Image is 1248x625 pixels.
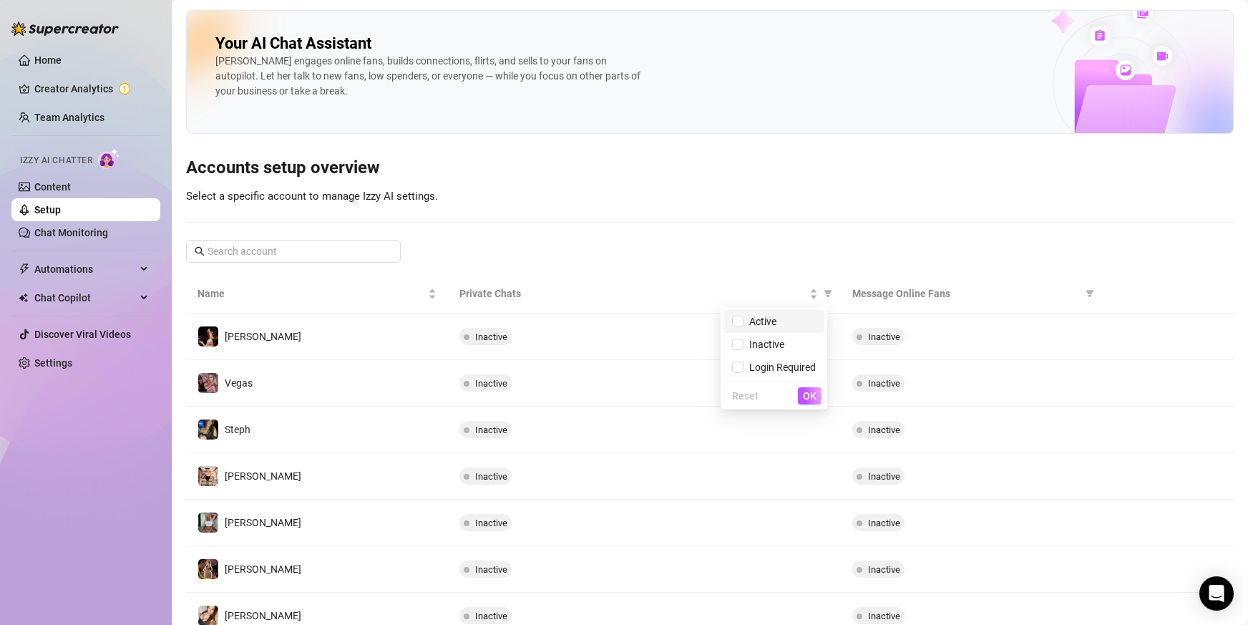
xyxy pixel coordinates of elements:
img: Jill [198,559,218,579]
a: Creator Analytics exclamation-circle [34,77,149,100]
button: OK [798,387,822,404]
span: OK [803,390,816,402]
div: [PERSON_NAME] engages online fans, builds connections, flirts, and sells to your fans on autopilo... [215,54,645,99]
a: Settings [34,357,72,369]
a: Content [34,181,71,193]
span: [PERSON_NAME] [225,610,301,621]
span: [PERSON_NAME] [225,517,301,528]
span: Automations [34,258,136,281]
img: Steph [198,420,218,440]
span: filter [1083,283,1097,304]
span: search [195,246,205,256]
th: Private Chats [448,274,841,314]
span: Steph [225,424,250,435]
a: Home [34,54,62,66]
span: Izzy AI Chatter [20,154,92,168]
span: Inactive [475,331,507,342]
span: Inactive [868,518,900,528]
span: Inactive [868,611,900,621]
span: [PERSON_NAME] [225,331,301,342]
h3: Accounts setup overview [186,157,1234,180]
span: Message Online Fans [852,286,1080,301]
span: Private Chats [459,286,806,301]
span: filter [824,289,832,298]
a: Discover Viral Videos [34,329,131,340]
img: logo-BBDzfeDw.svg [11,21,119,36]
img: Dana [198,466,218,486]
span: [PERSON_NAME] [225,563,301,575]
span: Inactive [475,378,507,389]
span: filter [821,283,835,304]
div: Open Intercom Messenger [1199,576,1234,611]
span: Inactive [868,471,900,482]
span: filter [1086,289,1094,298]
img: AI Chatter [98,148,120,169]
span: Inactive [475,564,507,575]
a: Team Analytics [34,112,104,123]
span: Login Required [744,362,816,373]
span: Inactive [868,564,900,575]
span: thunderbolt [19,263,30,275]
span: Inactive [475,611,507,621]
span: [PERSON_NAME] [225,470,301,482]
span: Inactive [744,339,784,350]
span: Select a specific account to manage Izzy AI settings. [186,190,438,203]
span: Vegas [225,377,253,389]
h2: Your AI Chat Assistant [215,34,371,54]
span: Inactive [868,425,900,435]
th: Name [186,274,448,314]
img: Sara [198,513,218,533]
img: Vegas [198,373,218,393]
img: Chat Copilot [19,293,28,303]
span: Inactive [475,518,507,528]
a: Chat Monitoring [34,227,108,238]
span: Inactive [475,425,507,435]
span: Active [744,316,776,327]
a: Setup [34,204,61,215]
span: Inactive [868,331,900,342]
span: Inactive [475,471,507,482]
img: Leah [198,326,218,347]
span: Inactive [868,378,900,389]
span: Name [198,286,425,301]
span: Chat Copilot [34,286,136,309]
input: Search account [208,243,381,259]
button: Reset [726,387,764,404]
